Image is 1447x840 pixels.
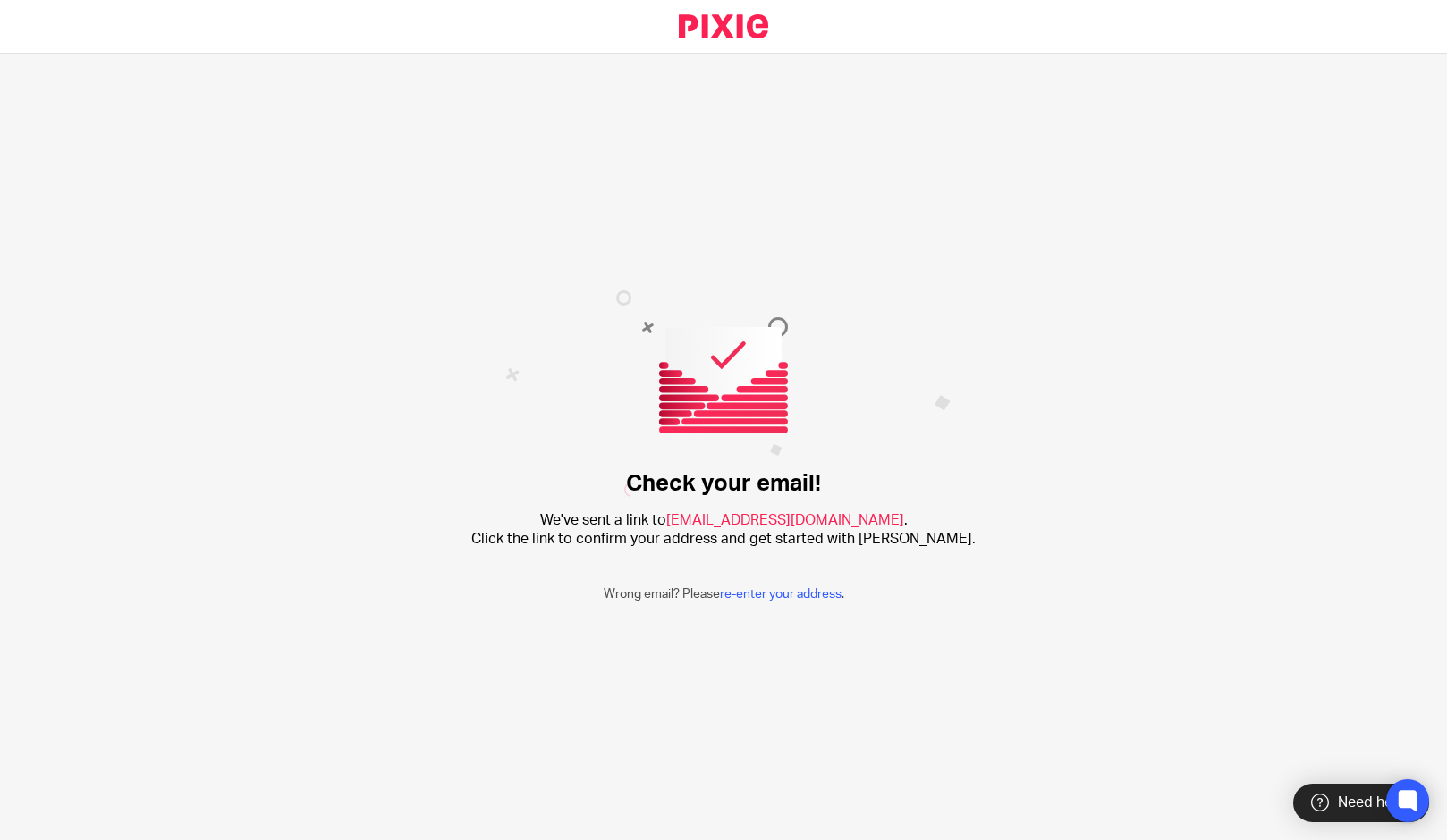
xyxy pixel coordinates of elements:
[1293,784,1429,822] div: Need help?
[666,513,904,527] span: [EMAIL_ADDRESS][DOMAIN_NAME]
[604,585,844,603] p: Wrong email? Please .
[626,470,821,498] h1: Check your email!
[720,588,842,601] a: re-enter your address
[505,290,951,497] img: Confirm email image
[471,511,976,550] h2: We've sent a link to . Click the link to confirm your address and get started with [PERSON_NAME].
